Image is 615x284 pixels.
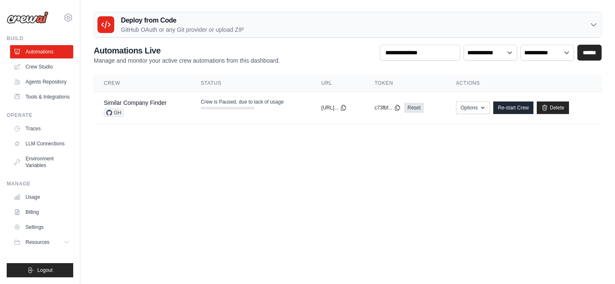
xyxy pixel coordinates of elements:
span: GH [104,109,124,117]
div: Build [7,35,73,42]
a: Traces [10,122,73,135]
th: URL [311,75,364,92]
a: LLM Connections [10,137,73,150]
a: Billing [10,205,73,219]
h3: Deploy from Code [121,15,244,25]
a: Delete [537,101,569,114]
button: Logout [7,263,73,277]
h2: Automations Live [94,45,280,56]
th: Crew [94,75,191,92]
a: Settings [10,221,73,234]
a: Agents Repository [10,75,73,89]
button: Resources [10,236,73,249]
span: Crew is Paused, due to lack of usage [201,99,284,105]
th: Token [364,75,446,92]
a: Environment Variables [10,152,73,172]
span: Logout [37,267,53,274]
th: Actions [446,75,602,92]
a: Tools & Integrations [10,90,73,104]
p: Manage and monitor your active crew automations from this dashboard. [94,56,280,65]
div: Manage [7,180,73,187]
a: Automations [10,45,73,58]
button: Options [456,101,490,114]
button: c73fbf... [374,104,401,111]
a: Reset [404,103,424,113]
div: Operate [7,112,73,119]
p: GitHub OAuth or any Git provider or upload ZIP [121,25,244,34]
a: Crew Studio [10,60,73,74]
th: Status [191,75,311,92]
a: Similar Company Finder [104,99,167,106]
a: Usage [10,190,73,204]
a: Re-start Crew [493,101,533,114]
span: Resources [26,239,49,246]
img: Logo [7,11,49,24]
